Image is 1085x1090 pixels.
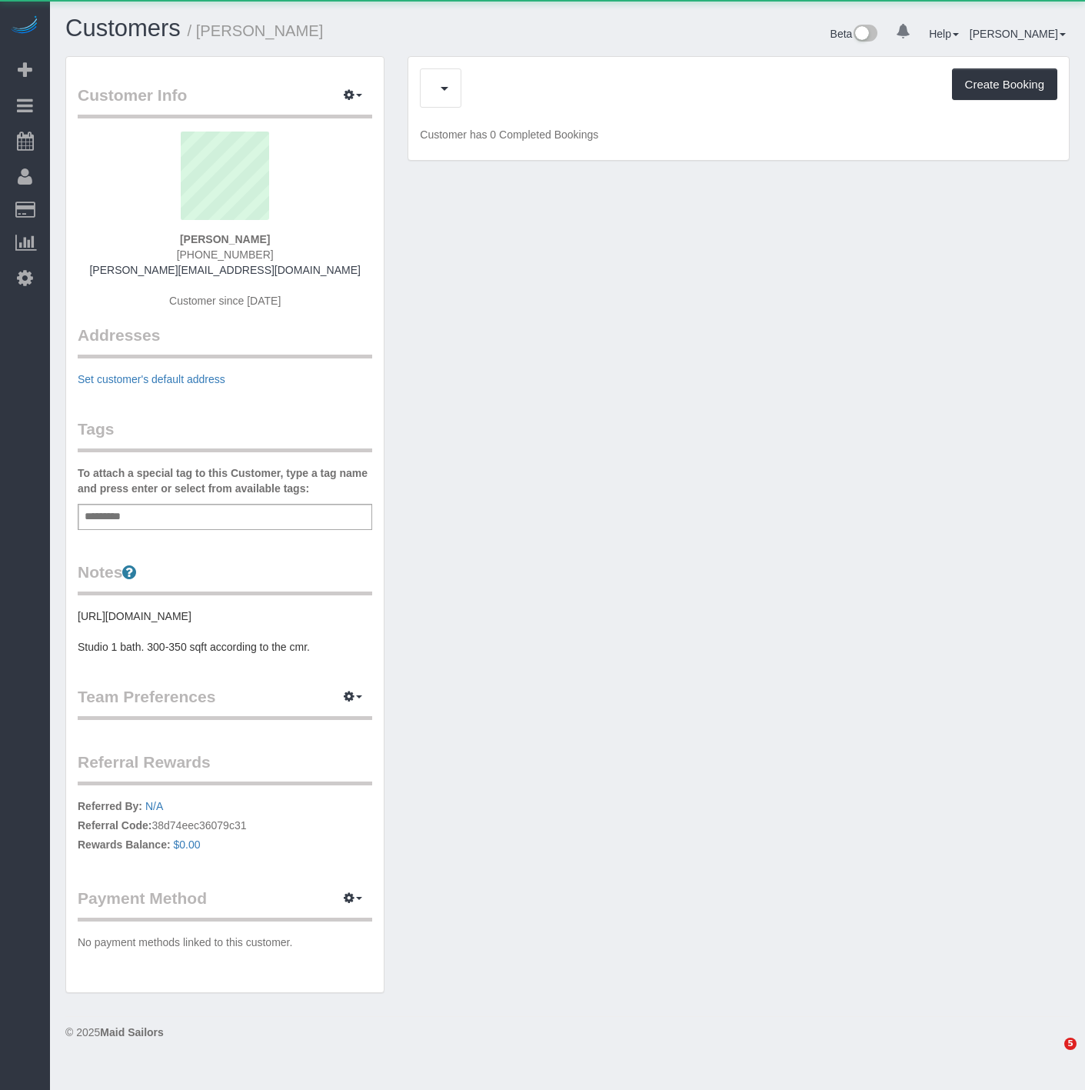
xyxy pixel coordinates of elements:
[78,84,372,118] legend: Customer Info
[952,68,1057,101] button: Create Booking
[145,800,163,812] a: N/A
[830,28,878,40] a: Beta
[9,15,40,37] img: Automaid Logo
[852,25,877,45] img: New interface
[78,887,372,922] legend: Payment Method
[78,373,225,385] a: Set customer's default address
[78,465,372,496] label: To attach a special tag to this Customer, type a tag name and press enter or select from availabl...
[180,233,270,245] strong: [PERSON_NAME]
[78,798,372,856] p: 38d74eec36079c31
[78,685,372,720] legend: Team Preferences
[970,28,1066,40] a: [PERSON_NAME]
[188,22,324,39] small: / [PERSON_NAME]
[100,1026,163,1038] strong: Maid Sailors
[78,418,372,452] legend: Tags
[169,295,281,307] span: Customer since [DATE]
[929,28,959,40] a: Help
[89,264,360,276] a: [PERSON_NAME][EMAIL_ADDRESS][DOMAIN_NAME]
[174,838,201,851] a: $0.00
[78,608,372,655] pre: [URL][DOMAIN_NAME] Studio 1 bath. 300-350 sqft according to the cmr.
[65,1025,1070,1040] div: © 2025
[65,15,181,42] a: Customers
[78,935,372,950] p: No payment methods linked to this customer.
[1033,1038,1070,1075] iframe: Intercom live chat
[78,751,372,785] legend: Referral Rewards
[1064,1038,1077,1050] span: 5
[78,798,142,814] label: Referred By:
[78,561,372,595] legend: Notes
[78,818,151,833] label: Referral Code:
[420,127,1057,142] p: Customer has 0 Completed Bookings
[78,837,171,852] label: Rewards Balance:
[177,248,274,261] span: [PHONE_NUMBER]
